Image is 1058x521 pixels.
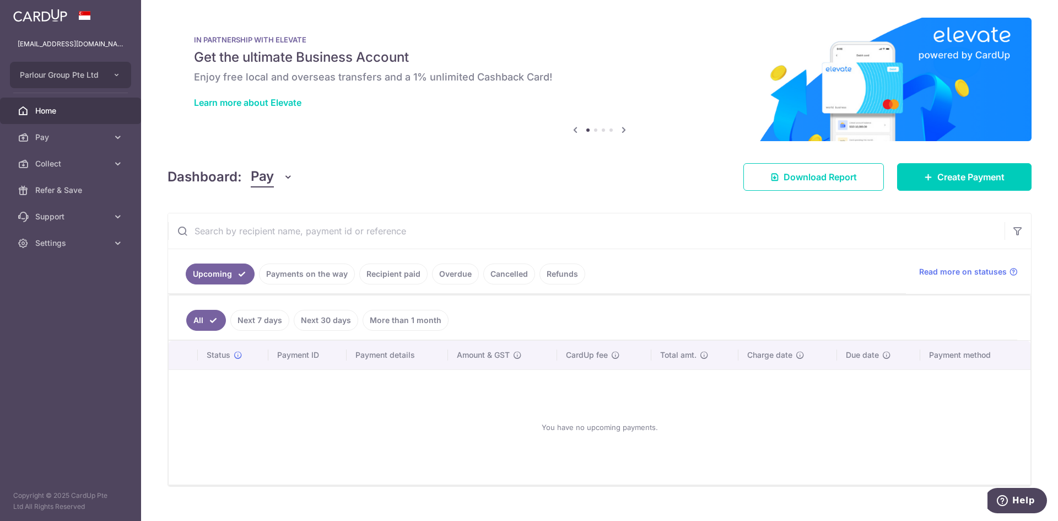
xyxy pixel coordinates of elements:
[920,341,1030,369] th: Payment method
[566,350,608,361] span: CardUp fee
[251,166,274,187] span: Pay
[35,211,108,222] span: Support
[168,213,1005,249] input: Search by recipient name, payment id or reference
[432,264,479,284] a: Overdue
[194,71,1005,84] h6: Enjoy free local and overseas transfers and a 1% unlimited Cashback Card!
[35,158,108,169] span: Collect
[35,185,108,196] span: Refer & Save
[457,350,510,361] span: Amount & GST
[359,264,428,284] a: Recipient paid
[483,264,535,284] a: Cancelled
[251,166,293,187] button: Pay
[539,264,585,284] a: Refunds
[168,167,242,187] h4: Dashboard:
[987,488,1047,515] iframe: Opens a widget where you can find more information
[294,310,358,331] a: Next 30 days
[347,341,448,369] th: Payment details
[919,266,1018,277] a: Read more on statuses
[363,310,449,331] a: More than 1 month
[743,163,884,191] a: Download Report
[897,163,1032,191] a: Create Payment
[10,62,131,88] button: Parlour Group Pte Ltd
[194,35,1005,44] p: IN PARTNERSHIP WITH ELEVATE
[35,238,108,249] span: Settings
[937,170,1005,184] span: Create Payment
[784,170,857,184] span: Download Report
[13,9,67,22] img: CardUp
[18,39,123,50] p: [EMAIL_ADDRESS][DOMAIN_NAME]
[846,350,879,361] span: Due date
[919,266,1007,277] span: Read more on statuses
[194,49,1005,66] h5: Get the ultimate Business Account
[268,341,347,369] th: Payment ID
[168,18,1032,141] img: Renovation banner
[194,97,301,108] a: Learn more about Elevate
[660,350,697,361] span: Total amt.
[207,350,230,361] span: Status
[186,264,255,284] a: Upcoming
[259,264,355,284] a: Payments on the way
[20,69,101,80] span: Parlour Group Pte Ltd
[35,105,108,116] span: Home
[230,310,289,331] a: Next 7 days
[182,379,1017,476] div: You have no upcoming payments.
[747,350,792,361] span: Charge date
[35,132,108,143] span: Pay
[186,310,226,331] a: All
